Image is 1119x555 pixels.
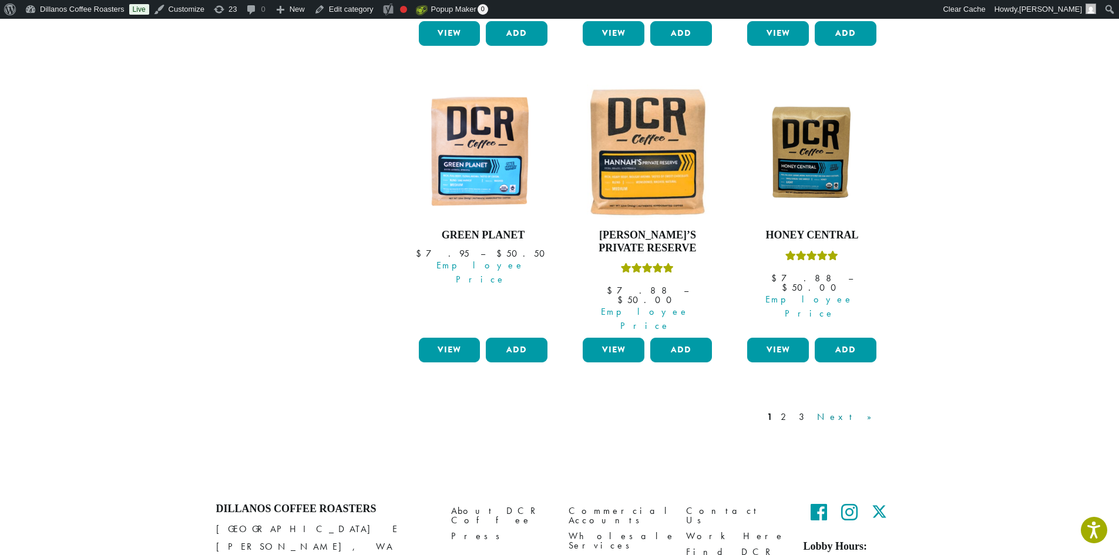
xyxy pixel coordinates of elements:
h4: [PERSON_NAME]’s Private Reserve [580,229,715,254]
button: Add [650,338,712,362]
button: Add [486,21,547,46]
a: Contact Us [686,503,786,528]
span: $ [607,284,617,297]
a: View [747,338,809,362]
a: Live [129,4,149,15]
bdi: 7.88 [607,284,673,297]
bdi: 50.00 [617,294,677,306]
span: – [848,272,853,284]
a: Next » [815,410,882,424]
h4: Honey Central [744,229,879,242]
bdi: 7.95 [416,247,469,260]
span: $ [617,294,627,306]
bdi: 50.00 [782,281,842,294]
div: Needs improvement [400,6,407,13]
a: 1 [765,410,775,424]
a: Honey CentralRated 5.00 out of 5 Employee Price [744,85,879,333]
img: DCR-Green-Planet-Coffee-Bag-300x300.png [415,85,550,220]
a: View [583,21,644,46]
span: – [480,247,485,260]
a: View [419,21,480,46]
a: 2 [778,410,793,424]
span: $ [416,247,426,260]
span: $ [771,272,781,284]
a: About DCR Coffee [451,503,551,528]
img: Honey-Central-stock-image-fix-1200-x-900.png [744,102,879,203]
span: Employee Price [575,305,715,333]
a: Press [451,528,551,544]
span: [PERSON_NAME] [1019,5,1082,14]
h4: Dillanos Coffee Roasters [216,503,434,516]
button: Add [815,338,876,362]
a: Wholesale Services [569,528,668,553]
h5: Lobby Hours: [804,540,903,553]
span: $ [496,247,506,260]
a: View [419,338,480,362]
span: Employee Price [740,292,879,321]
button: Add [815,21,876,46]
a: Commercial Accounts [569,503,668,528]
bdi: 50.50 [496,247,550,260]
a: Green Planet Employee Price [416,85,551,333]
span: Employee Price [411,258,551,287]
div: Rated 5.00 out of 5 [785,249,838,267]
a: [PERSON_NAME]’s Private ReserveRated 5.00 out of 5 Employee Price [580,85,715,333]
a: View [583,338,644,362]
a: Work Here [686,528,786,544]
bdi: 7.88 [771,272,837,284]
h4: Green Planet [416,229,551,242]
button: Add [486,338,547,362]
a: 3 [797,410,811,424]
span: $ [782,281,792,294]
img: Hannahs-Private-Reserve-12oz-300x300.jpg [580,85,715,220]
button: Add [650,21,712,46]
div: Rated 5.00 out of 5 [621,261,674,279]
span: – [684,284,688,297]
span: 0 [478,4,488,15]
a: View [747,21,809,46]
